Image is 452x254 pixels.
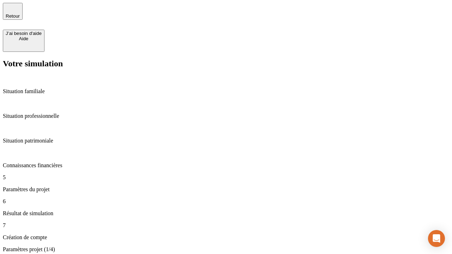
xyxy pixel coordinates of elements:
p: 7 [3,222,449,229]
p: Situation patrimoniale [3,138,449,144]
button: Retour [3,3,23,20]
h2: Votre simulation [3,59,449,68]
p: Situation familiale [3,88,449,95]
div: Aide [6,36,42,41]
p: Création de compte [3,234,449,241]
div: J’ai besoin d'aide [6,31,42,36]
span: Retour [6,13,20,19]
div: Open Intercom Messenger [428,230,445,247]
p: 6 [3,198,449,205]
p: 5 [3,174,449,181]
p: Paramètres projet (1/4) [3,246,449,253]
button: J’ai besoin d'aideAide [3,30,44,52]
p: Résultat de simulation [3,210,449,217]
p: Situation professionnelle [3,113,449,119]
p: Connaissances financières [3,162,449,169]
p: Paramètres du projet [3,186,449,193]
